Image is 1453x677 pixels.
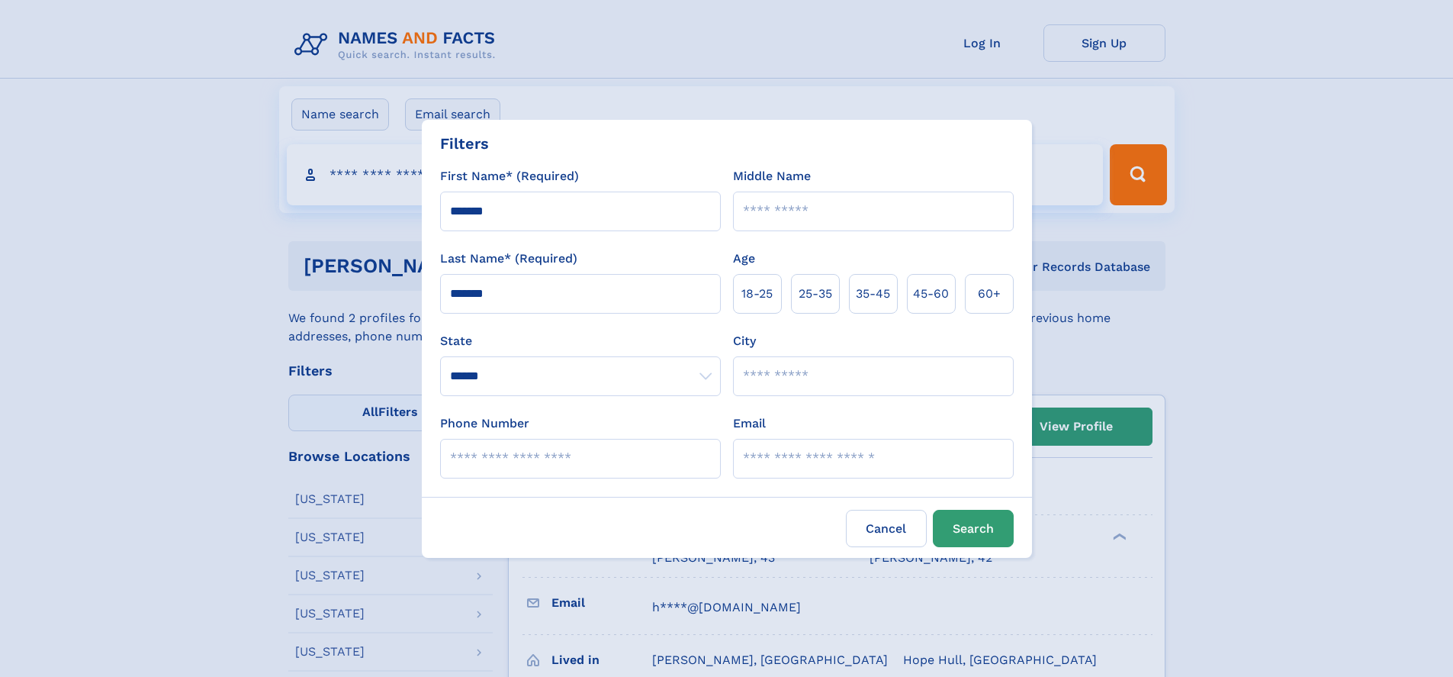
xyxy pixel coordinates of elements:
button: Search [933,510,1014,547]
label: Email [733,414,766,433]
label: City [733,332,756,350]
div: Filters [440,132,489,155]
span: 18‑25 [741,285,773,303]
label: Cancel [846,510,927,547]
label: Age [733,250,755,268]
label: Last Name* (Required) [440,250,577,268]
label: State [440,332,721,350]
span: 60+ [978,285,1001,303]
span: 25‑35 [799,285,832,303]
label: Phone Number [440,414,529,433]
span: 35‑45 [856,285,890,303]
span: 45‑60 [913,285,949,303]
label: Middle Name [733,167,811,185]
label: First Name* (Required) [440,167,579,185]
